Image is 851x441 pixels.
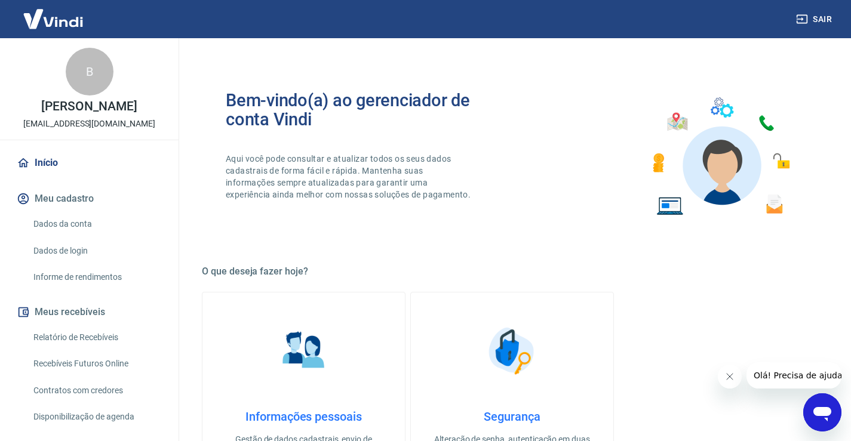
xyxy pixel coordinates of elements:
p: [EMAIL_ADDRESS][DOMAIN_NAME] [23,118,155,130]
a: Início [14,150,164,176]
h5: O que deseja fazer hoje? [202,266,822,277]
iframe: Botão para abrir a janela de mensagens [803,393,841,431]
button: Meus recebíveis [14,299,164,325]
p: [PERSON_NAME] [41,100,137,113]
a: Dados de login [29,239,164,263]
p: Aqui você pode consultar e atualizar todos os seus dados cadastrais de forma fácil e rápida. Mant... [226,153,473,201]
h4: Segurança [430,409,594,424]
img: Segurança [483,321,542,381]
iframe: Fechar mensagem [718,365,742,388]
a: Relatório de Recebíveis [29,325,164,350]
button: Sair [794,8,837,30]
a: Informe de rendimentos [29,265,164,289]
h4: Informações pessoais [222,409,386,424]
h2: Bem-vindo(a) ao gerenciador de conta Vindi [226,91,512,129]
iframe: Mensagem da empresa [746,362,841,388]
a: Contratos com credores [29,378,164,403]
a: Dados da conta [29,212,164,236]
img: Informações pessoais [274,321,334,381]
button: Meu cadastro [14,186,164,212]
img: Vindi [14,1,92,37]
img: Imagem de um avatar masculino com diversos icones exemplificando as funcionalidades do gerenciado... [642,91,798,223]
a: Disponibilização de agenda [29,405,164,429]
div: B [66,48,113,95]
span: Olá! Precisa de ajuda? [7,8,100,18]
a: Recebíveis Futuros Online [29,351,164,376]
